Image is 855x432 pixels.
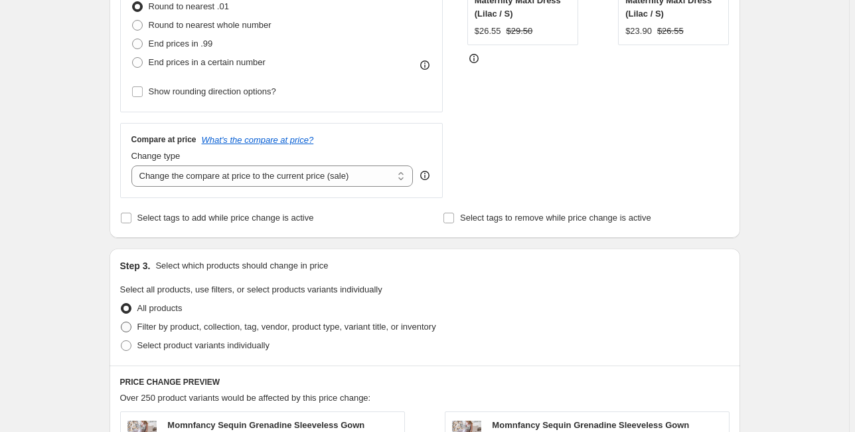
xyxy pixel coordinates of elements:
h3: Compare at price [131,134,196,145]
span: End prices in .99 [149,39,213,49]
span: Select product variants individually [137,340,270,350]
span: Select tags to remove while price change is active [460,213,651,223]
button: What's the compare at price? [202,135,314,145]
div: help [418,169,431,182]
h2: Step 3. [120,259,151,272]
p: Select which products should change in price [155,259,328,272]
span: Round to nearest .01 [149,1,229,11]
span: Filter by product, collection, tag, vendor, product type, variant title, or inventory [137,322,436,332]
span: All products [137,303,183,313]
span: Over 250 product variants would be affected by this price change: [120,393,371,403]
span: Select all products, use filters, or select products variants individually [120,284,382,294]
div: $23.90 [625,25,652,38]
span: Select tags to add while price change is active [137,213,314,223]
strike: $26.55 [657,25,684,38]
span: Show rounding direction options? [149,86,276,96]
span: Change type [131,151,181,161]
span: End prices in a certain number [149,57,266,67]
div: $26.55 [475,25,501,38]
span: Round to nearest whole number [149,20,272,30]
strike: $29.50 [506,25,533,38]
h6: PRICE CHANGE PREVIEW [120,377,730,387]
